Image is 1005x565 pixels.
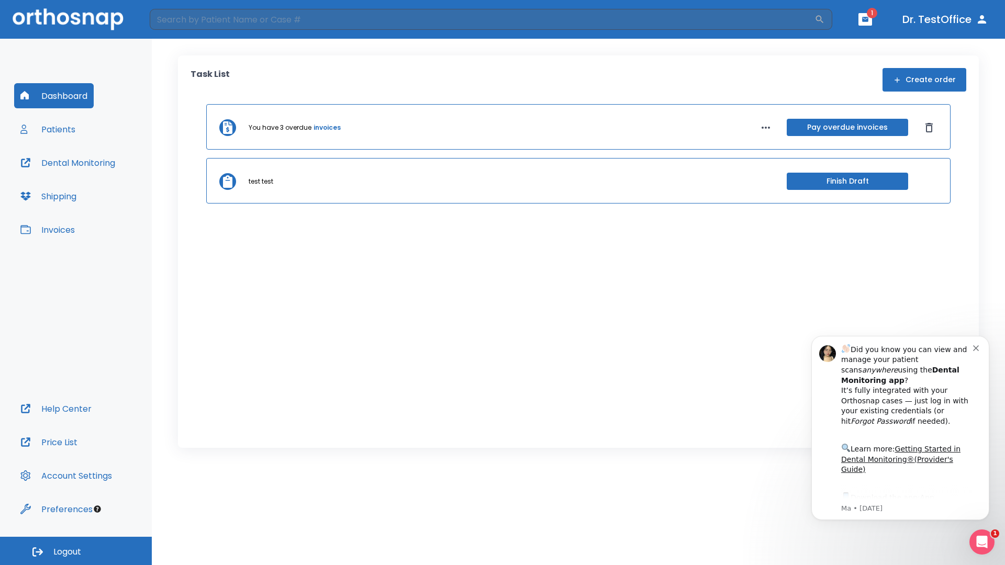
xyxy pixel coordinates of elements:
[14,396,98,421] button: Help Center
[14,117,82,142] button: Patients
[991,529,999,538] span: 1
[14,496,99,522] button: Preferences
[14,184,83,209] button: Shipping
[898,10,992,29] button: Dr. TestOffice
[14,150,121,175] button: Dental Monitoring
[93,504,102,514] div: Tooltip anchor
[787,173,908,190] button: Finish Draft
[921,119,937,136] button: Dismiss
[46,173,139,192] a: App Store
[796,320,1005,537] iframe: Intercom notifications message
[53,546,81,558] span: Logout
[969,529,995,555] iframe: Intercom live chat
[867,8,877,18] span: 1
[883,68,966,92] button: Create order
[14,463,118,488] button: Account Settings
[314,123,341,132] a: invoices
[46,184,177,193] p: Message from Ma, sent 4w ago
[191,68,230,92] p: Task List
[249,177,273,186] p: test test
[14,83,94,108] button: Dashboard
[13,8,124,30] img: Orthosnap
[14,430,84,455] button: Price List
[14,217,81,242] button: Invoices
[46,171,177,224] div: Download the app: | ​ Let us know if you need help getting started!
[249,123,311,132] p: You have 3 overdue
[150,9,814,30] input: Search by Patient Name or Case #
[787,119,908,136] button: Pay overdue invoices
[177,22,186,31] button: Dismiss notification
